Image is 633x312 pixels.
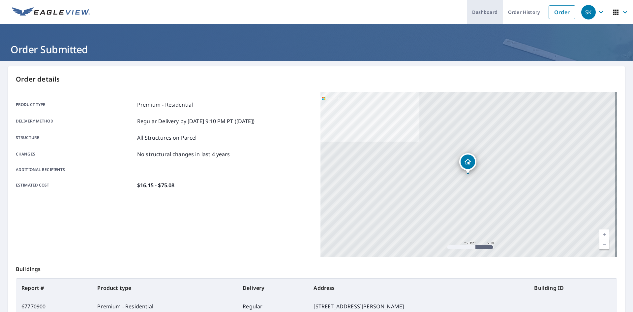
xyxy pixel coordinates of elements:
div: Dropped pin, building 1, Residential property, 4011 Douglas Mountain Dr Golden, CO 80403 [459,153,476,174]
th: Building ID [529,279,617,297]
p: Changes [16,150,135,158]
p: Product type [16,101,135,109]
p: $16.15 - $75.08 [137,181,174,189]
th: Report # [16,279,92,297]
a: Current Level 17, Zoom Out [599,239,609,249]
p: Delivery method [16,117,135,125]
p: Estimated cost [16,181,135,189]
p: Premium - Residential [137,101,193,109]
p: No structural changes in last 4 years [137,150,230,158]
a: Current Level 17, Zoom In [599,229,609,239]
p: Order details [16,74,617,84]
th: Delivery [237,279,308,297]
img: EV Logo [12,7,90,17]
th: Product type [92,279,237,297]
p: All Structures on Parcel [137,134,197,142]
p: Buildings [16,257,617,278]
h1: Order Submitted [8,43,625,56]
p: Additional recipients [16,167,135,173]
p: Regular Delivery by [DATE] 9:10 PM PT ([DATE]) [137,117,255,125]
a: Order [549,5,575,19]
p: Structure [16,134,135,142]
div: SK [581,5,596,19]
th: Address [308,279,529,297]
